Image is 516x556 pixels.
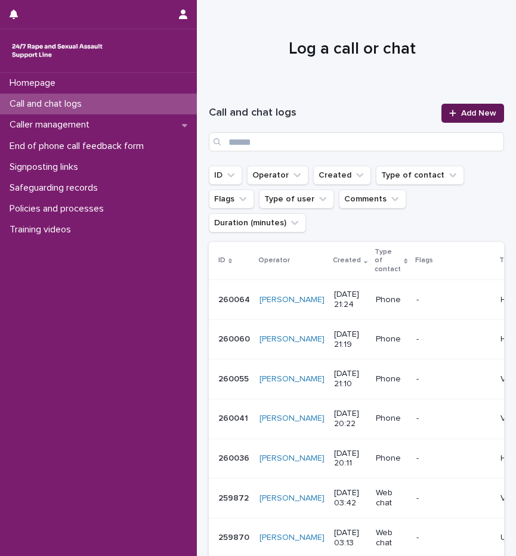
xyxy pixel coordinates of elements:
[5,119,99,131] p: Caller management
[5,224,81,235] p: Training videos
[376,166,464,185] button: Type of contact
[376,414,406,424] p: Phone
[209,213,306,232] button: Duration (minutes)
[259,374,325,384] a: [PERSON_NAME]
[259,493,325,504] a: [PERSON_NAME]
[259,190,334,209] button: Type of user
[415,254,433,267] p: Flags
[218,332,252,344] p: 260060
[376,528,406,548] p: Web chat
[334,369,366,389] p: [DATE] 21:10
[218,530,252,543] p: 259870
[218,491,251,504] p: 259872
[376,374,406,384] p: Phone
[334,409,366,429] p: [DATE] 20:22
[461,109,496,117] span: Add New
[258,254,290,267] p: Operator
[334,330,366,350] p: [DATE] 21:19
[334,528,366,548] p: [DATE] 03:13
[334,488,366,508] p: [DATE] 03:42
[218,254,225,267] p: ID
[209,132,504,151] input: Search
[416,334,491,344] p: -
[218,451,252,464] p: 260036
[218,411,251,424] p: 260041
[259,334,325,344] a: [PERSON_NAME]
[333,254,361,267] p: Created
[209,190,254,209] button: Flags
[247,166,308,185] button: Operator
[416,533,491,543] p: -
[5,98,91,110] p: Call and chat logs
[259,414,325,424] a: [PERSON_NAME]
[441,104,504,123] a: Add New
[218,293,252,305] p: 260064
[5,77,65,89] p: Homepage
[339,190,406,209] button: Comments
[416,374,491,384] p: -
[334,449,366,469] p: [DATE] 20:11
[375,246,401,276] p: Type of contact
[5,182,107,194] p: Safeguarding records
[416,414,491,424] p: -
[5,161,88,173] p: Signposting links
[10,39,105,63] img: rhQMoQhaT3yELyF149Cw
[5,141,153,152] p: End of phone call feedback form
[376,295,406,305] p: Phone
[5,203,113,215] p: Policies and processes
[376,488,406,508] p: Web chat
[416,493,491,504] p: -
[376,334,406,344] p: Phone
[416,295,491,305] p: -
[376,454,406,464] p: Phone
[259,533,325,543] a: [PERSON_NAME]
[416,454,491,464] p: -
[209,106,434,120] h1: Call and chat logs
[334,290,366,310] p: [DATE] 21:24
[209,166,242,185] button: ID
[313,166,371,185] button: Created
[209,38,495,60] h1: Log a call or chat
[259,295,325,305] a: [PERSON_NAME]
[259,454,325,464] a: [PERSON_NAME]
[218,372,251,384] p: 260055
